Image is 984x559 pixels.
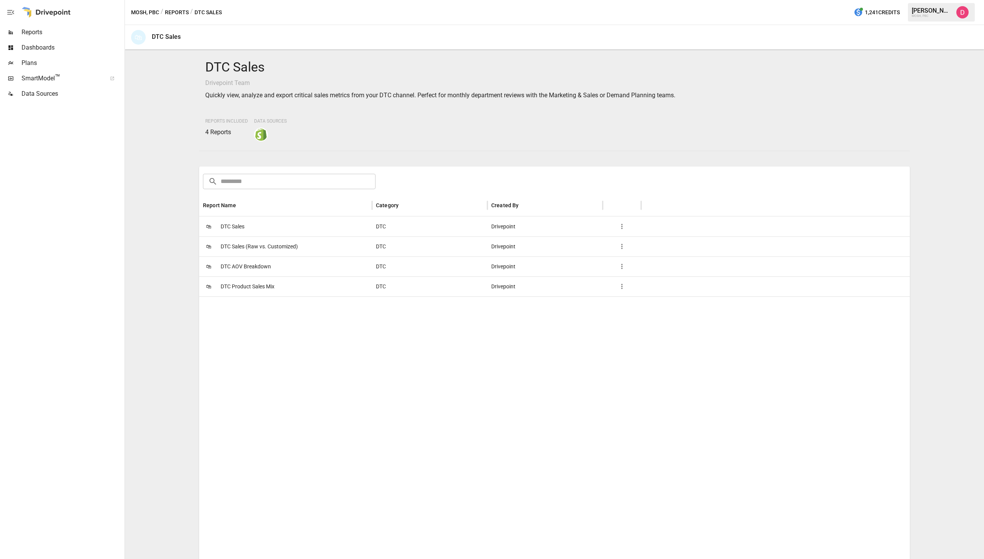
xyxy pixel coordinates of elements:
div: [PERSON_NAME] [912,7,952,14]
p: Drivepoint Team [205,78,904,88]
img: Andrew Horton [956,6,969,18]
button: Sort [399,200,410,211]
span: Data Sources [22,89,123,98]
span: Reports Included [205,118,248,124]
button: 1,241Credits [851,5,903,20]
div: DTC [372,276,487,296]
img: shopify [255,128,267,141]
span: DTC AOV Breakdown [221,257,271,276]
span: DTC Sales (Raw vs. Customized) [221,237,298,256]
div: / [190,8,193,17]
button: Reports [165,8,189,17]
div: DTC [372,236,487,256]
div: Drivepoint [487,236,603,256]
p: 4 Reports [205,128,248,137]
div: / [161,8,163,17]
button: Andrew Horton [952,2,973,23]
span: Reports [22,28,123,37]
button: Sort [520,200,530,211]
div: Created By [491,202,519,208]
span: SmartModel [22,74,101,83]
span: 🛍 [203,221,214,232]
span: Plans [22,58,123,68]
h4: DTC Sales [205,59,904,75]
span: DTC Product Sales Mix [221,277,274,296]
div: Drivepoint [487,276,603,296]
span: DTC Sales [221,217,244,236]
span: Dashboards [22,43,123,52]
button: MOSH, PBC [131,8,159,17]
span: 🛍 [203,281,214,292]
div: DTC [372,216,487,236]
div: Drivepoint [487,256,603,276]
span: 🛍 [203,261,214,272]
span: ™ [55,73,60,82]
div: Report Name [203,202,236,208]
button: Sort [237,200,248,211]
div: Category [376,202,399,208]
div: MOSH, PBC [912,14,952,18]
span: Data Sources [254,118,287,124]
div: DTC Sales [152,33,181,40]
div: DTC [372,256,487,276]
span: 1,241 Credits [865,8,900,17]
p: Quickly view, analyze and export critical sales metrics from your DTC channel. Perfect for monthl... [205,91,904,100]
div: 🛍 [131,30,146,45]
div: Drivepoint [487,216,603,236]
span: 🛍 [203,241,214,252]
